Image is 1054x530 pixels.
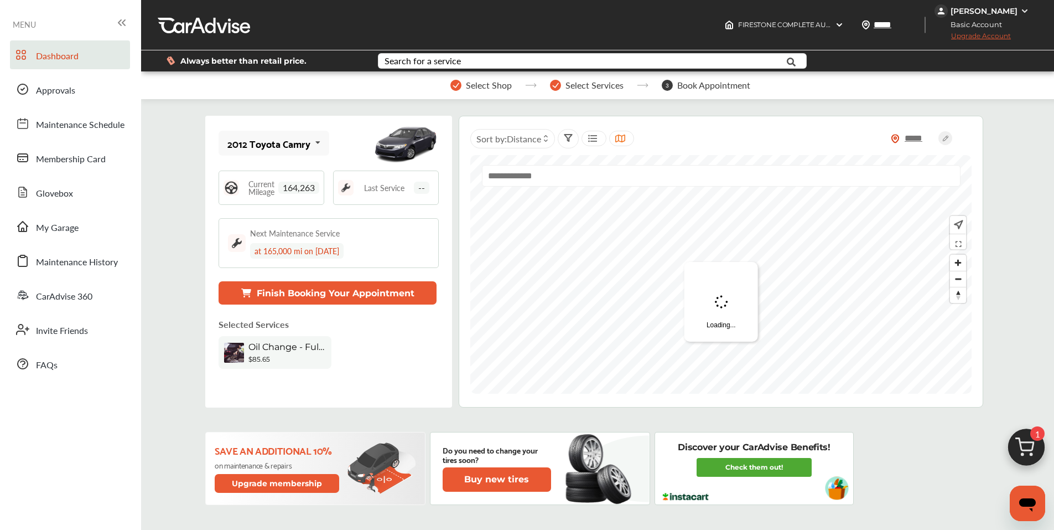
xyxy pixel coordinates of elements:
iframe: Button to launch messaging window [1010,486,1045,521]
a: Maintenance History [10,246,130,275]
img: steering_logo [224,180,239,195]
a: Dashboard [10,40,130,69]
a: Glovebox [10,178,130,207]
img: header-divider.bc55588e.svg [925,17,926,33]
span: FAQs [36,358,58,373]
div: at 165,000 mi on [DATE] [250,243,344,259]
img: cart_icon.3d0951e8.svg [1000,424,1053,477]
span: Oil Change - Full-synthetic [248,342,326,352]
span: Sort by : [476,132,541,145]
button: Reset bearing to north [950,287,966,303]
span: My Garage [36,221,79,235]
a: Maintenance Schedule [10,109,130,138]
span: MENU [13,20,36,29]
span: Maintenance History [36,255,118,270]
span: Select Services [565,80,624,90]
span: Dashboard [36,49,79,64]
span: Approvals [36,84,75,98]
img: instacart-vehicle.0979a191.svg [825,476,849,500]
img: jVpblrzwTbfkPYzPPzSLxeg0AAAAASUVORK5CYII= [934,4,948,18]
button: Zoom in [950,255,966,271]
button: Buy new tires [443,467,551,492]
span: Always better than retail price. [180,57,307,65]
img: oil-change-thumb.jpg [224,343,244,363]
span: CarAdvise 360 [36,290,92,304]
a: FAQs [10,349,130,378]
b: $85.65 [248,355,270,363]
img: stepper-checkmark.b5569197.svg [450,80,461,91]
a: Buy new tires [443,467,553,492]
span: -- [414,182,429,194]
div: Next Maintenance Service [250,228,340,239]
span: 164,263 [278,182,319,194]
a: Invite Friends [10,315,130,344]
span: Glovebox [36,187,73,201]
span: Invite Friends [36,324,88,338]
img: stepper-arrow.e24c07c6.svg [637,83,648,88]
div: Search for a service [385,56,461,65]
span: 3 [662,80,673,91]
img: header-home-logo.8d720a4f.svg [725,20,734,29]
img: WGsFRI8htEPBVLJbROoPRyZpYNWhNONpIPPETTm6eUC0GeLEiAAAAAElFTkSuQmCC [1020,7,1029,16]
span: Book Appointment [677,80,750,90]
p: Discover your CarAdvise Benefits! [678,441,830,454]
img: dollor_label_vector.a70140d1.svg [167,56,175,65]
img: instacart-logo.217963cc.svg [661,493,710,501]
p: on maintenance & repairs [215,461,341,470]
span: Select Shop [466,80,512,90]
p: Do you need to change your tires soon? [443,445,551,464]
span: Maintenance Schedule [36,118,124,132]
img: new-tire.a0c7fe23.svg [564,429,637,508]
span: FIRESTONE COMPLETE AUTO CARE 12300 , [STREET_ADDRESS][PERSON_NAME] Lacey , WA 98503 [738,20,1051,29]
span: Membership Card [36,152,106,167]
img: stepper-arrow.e24c07c6.svg [525,83,537,88]
a: Approvals [10,75,130,104]
a: CarAdvise 360 [10,281,130,310]
span: Upgrade Account [934,32,1011,45]
img: mobile_7859_st0640_046.jpg [372,119,439,168]
span: Basic Account [936,19,1010,30]
p: Selected Services [219,318,289,331]
a: My Garage [10,212,130,241]
a: Check them out! [697,458,812,477]
img: location_vector.a44bc228.svg [861,20,870,29]
div: 2012 Toyota Camry [227,138,310,149]
div: [PERSON_NAME] [951,6,1017,16]
img: maintenance_logo [338,180,354,195]
img: maintenance_logo [228,234,246,252]
button: Finish Booking Your Appointment [219,281,437,305]
img: update-membership.81812027.svg [347,442,416,494]
img: location_vector_orange.38f05af8.svg [891,134,900,143]
span: 1 [1030,426,1045,441]
a: Membership Card [10,143,130,172]
button: Zoom out [950,271,966,287]
img: header-down-arrow.9dd2ce7d.svg [835,20,844,29]
canvas: Map [470,155,972,394]
span: Distance [507,132,541,145]
img: stepper-checkmark.b5569197.svg [550,80,561,91]
button: Upgrade membership [215,474,340,493]
span: Current Mileage [245,180,278,195]
div: Loading... [684,262,758,342]
img: recenter.ce011a49.svg [952,219,963,231]
span: Last Service [364,184,404,192]
p: Save an additional 10% [215,444,341,456]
